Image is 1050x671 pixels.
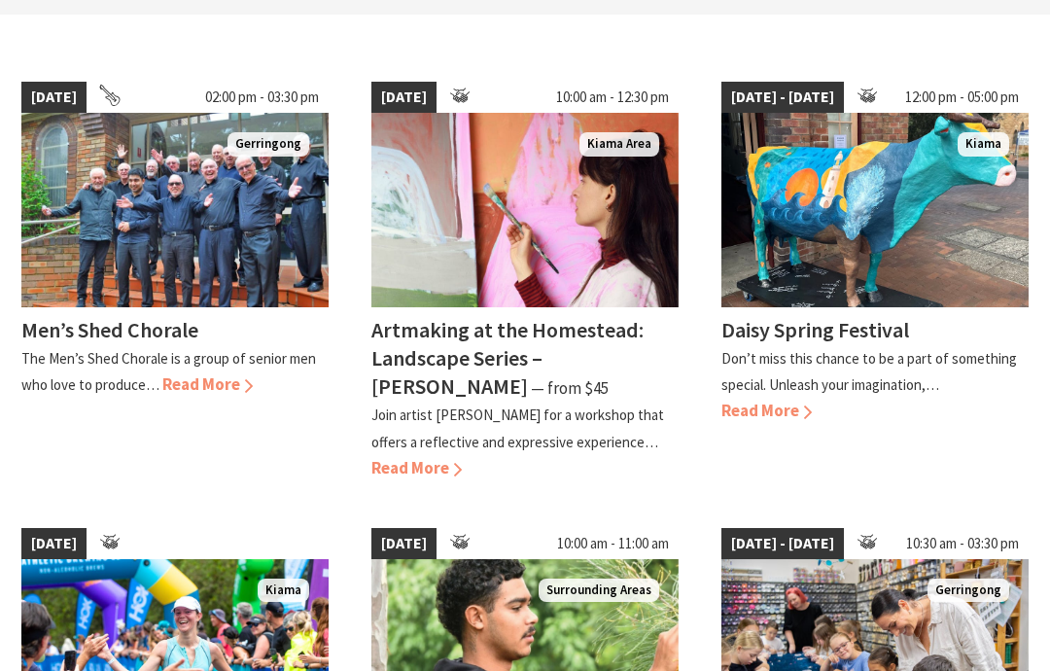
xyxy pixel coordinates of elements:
span: [DATE] [371,82,437,113]
p: The Men’s Shed Chorale is a group of senior men who love to produce… [21,349,316,394]
span: Surrounding Areas [539,579,659,603]
span: Read More [721,400,812,421]
span: [DATE] [371,528,437,559]
img: Dairy Cow Art [721,113,1029,307]
span: Read More [162,373,253,395]
a: [DATE] 02:00 pm - 03:30 pm Members of the Chorale standing on steps Gerringong Men’s Shed Chorale... [21,82,329,481]
span: [DATE] [21,528,87,559]
span: 10:00 am - 12:30 pm [546,82,679,113]
h4: Men’s Shed Chorale [21,316,198,343]
p: Don’t miss this chance to be a part of something special. Unleash your imagination,… [721,349,1017,394]
span: Kiama Area [579,132,659,157]
span: Gerringong [227,132,309,157]
h4: Daisy Spring Festival [721,316,909,343]
span: Kiama [958,132,1009,157]
span: ⁠— from $45 [531,377,609,399]
h4: Artmaking at the Homestead: Landscape Series – [PERSON_NAME] [371,316,644,400]
span: [DATE] [21,82,87,113]
img: Artist holds paint brush whilst standing with several artworks behind her [371,113,679,307]
span: 10:00 am - 11:00 am [547,528,679,559]
span: 10:30 am - 03:30 pm [896,528,1029,559]
img: Members of the Chorale standing on steps [21,113,329,307]
a: [DATE] - [DATE] 12:00 pm - 05:00 pm Dairy Cow Art Kiama Daisy Spring Festival Don’t miss this cha... [721,82,1029,481]
span: 02:00 pm - 03:30 pm [195,82,329,113]
span: [DATE] - [DATE] [721,528,844,559]
span: Read More [371,457,462,478]
span: Gerringong [927,579,1009,603]
p: Join artist [PERSON_NAME] for a workshop that offers a reflective and expressive experience… [371,406,664,450]
span: 12:00 pm - 05:00 pm [895,82,1029,113]
span: [DATE] - [DATE] [721,82,844,113]
a: [DATE] 10:00 am - 12:30 pm Artist holds paint brush whilst standing with several artworks behind ... [371,82,679,481]
span: Kiama [258,579,309,603]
